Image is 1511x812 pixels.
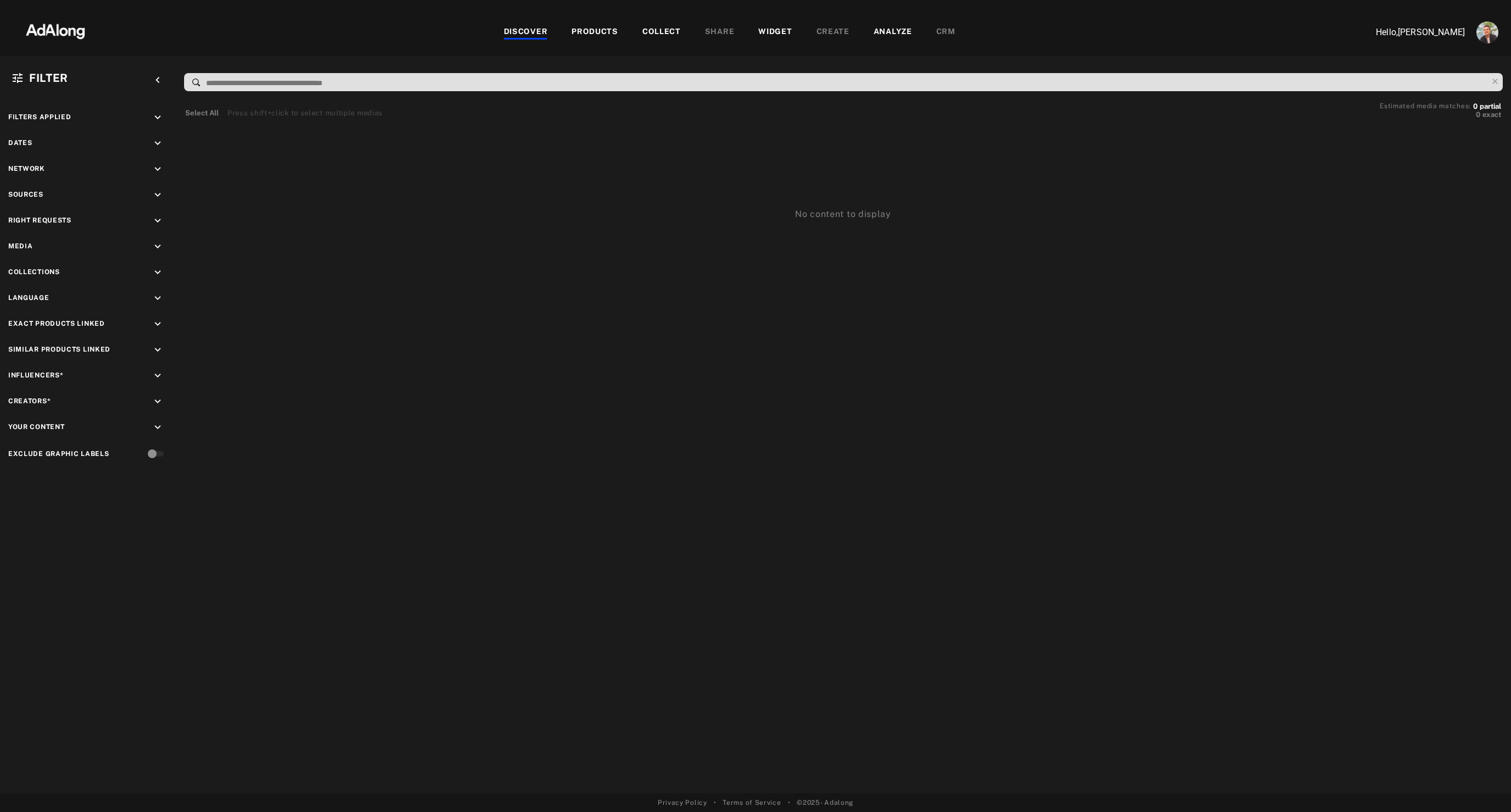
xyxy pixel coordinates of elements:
[8,113,71,121] span: Filters applied
[8,423,64,431] span: Your Content
[185,108,219,119] button: Select All
[8,397,51,405] span: Creators*
[152,292,164,304] i: keyboard_arrow_down
[504,26,548,39] div: DISCOVER
[152,318,164,330] i: keyboard_arrow_down
[152,163,164,175] i: keyboard_arrow_down
[8,268,60,276] span: Collections
[705,26,735,39] div: SHARE
[723,798,781,808] a: Terms of Service
[152,370,164,382] i: keyboard_arrow_down
[7,14,104,47] img: 63233d7d88ed69de3c212112c67096b6.png
[8,449,109,459] div: Exclude Graphic Labels
[8,165,45,173] span: Network
[152,421,164,433] i: keyboard_arrow_down
[1476,110,1480,119] span: 0
[152,215,164,227] i: keyboard_arrow_down
[816,26,849,39] div: CREATE
[1476,21,1498,43] img: ACg8ocLjEk1irI4XXb49MzUGwa4F_C3PpCyg-3CPbiuLEZrYEA=s96-c
[29,71,68,85] span: Filter
[1380,102,1471,110] span: Estimated media matches:
[152,241,164,253] i: keyboard_arrow_down
[874,26,912,39] div: ANALYZE
[152,112,164,124] i: keyboard_arrow_down
[936,26,956,39] div: CRM
[8,371,63,379] span: Influencers*
[1380,109,1501,120] button: 0exact
[8,139,32,147] span: Dates
[152,74,164,86] i: keyboard_arrow_left
[8,242,33,250] span: Media
[152,396,164,408] i: keyboard_arrow_down
[152,344,164,356] i: keyboard_arrow_down
[8,216,71,224] span: Right Requests
[8,346,110,353] span: Similar Products Linked
[658,798,707,808] a: Privacy Policy
[788,798,791,808] span: •
[1355,26,1465,39] p: Hello, [PERSON_NAME]
[1473,104,1501,109] button: 0partial
[642,26,681,39] div: COLLECT
[1474,19,1501,46] button: Account settings
[152,266,164,279] i: keyboard_arrow_down
[797,798,853,808] span: © 2025 - Adalong
[227,108,383,119] div: Press shift+click to select multiple medias
[758,26,792,39] div: WIDGET
[182,125,1504,221] div: No content to display
[714,798,716,808] span: •
[1473,102,1477,110] span: 0
[8,294,49,302] span: Language
[152,137,164,149] i: keyboard_arrow_down
[152,189,164,201] i: keyboard_arrow_down
[8,320,105,327] span: Exact Products Linked
[8,191,43,198] span: Sources
[571,26,618,39] div: PRODUCTS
